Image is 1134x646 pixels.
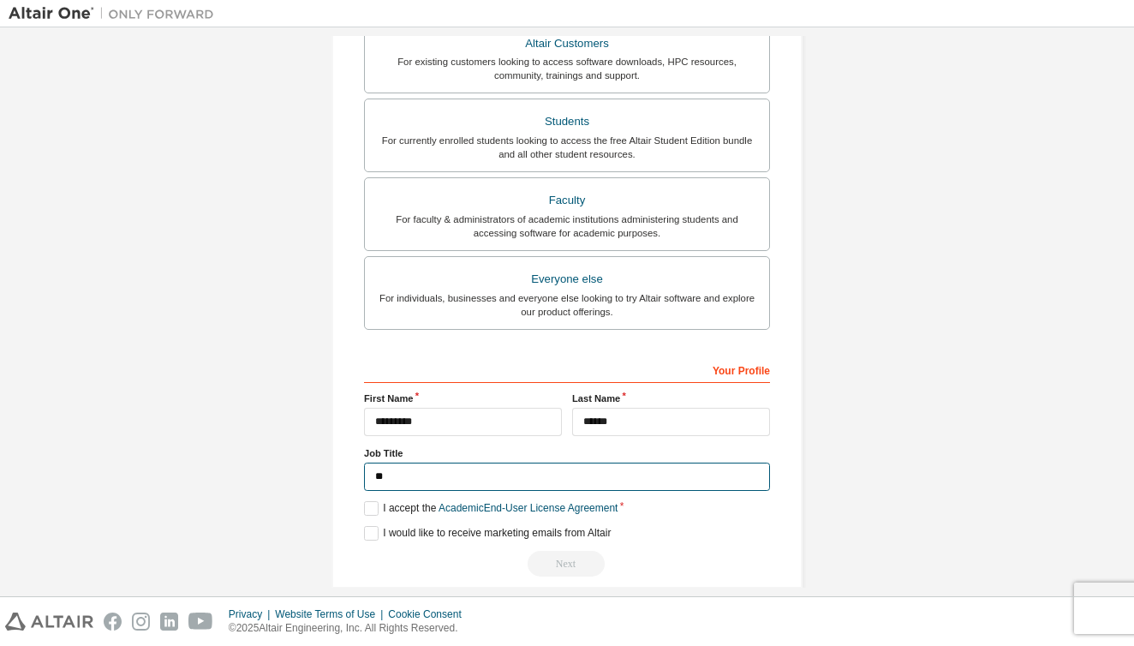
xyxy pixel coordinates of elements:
p: © 2025 Altair Engineering, Inc. All Rights Reserved. [229,621,472,636]
label: Last Name [572,392,770,405]
img: Altair One [9,5,223,22]
div: Website Terms of Use [275,607,388,621]
label: I accept the [364,501,618,516]
div: For faculty & administrators of academic institutions administering students and accessing softwa... [375,212,759,240]
img: altair_logo.svg [5,613,93,631]
img: linkedin.svg [160,613,178,631]
div: Everyone else [375,267,759,291]
div: Faculty [375,188,759,212]
img: facebook.svg [104,613,122,631]
div: Cookie Consent [388,607,471,621]
div: Students [375,110,759,134]
img: youtube.svg [188,613,213,631]
div: For currently enrolled students looking to access the free Altair Student Edition bundle and all ... [375,134,759,161]
label: I would like to receive marketing emails from Altair [364,526,611,541]
div: Privacy [229,607,275,621]
div: For individuals, businesses and everyone else looking to try Altair software and explore our prod... [375,291,759,319]
div: Your Profile [364,356,770,383]
label: First Name [364,392,562,405]
label: Job Title [364,446,770,460]
div: For existing customers looking to access software downloads, HPC resources, community, trainings ... [375,55,759,82]
div: Altair Customers [375,32,759,56]
div: Read and acccept EULA to continue [364,551,770,577]
img: instagram.svg [132,613,150,631]
a: Academic End-User License Agreement [439,502,618,514]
